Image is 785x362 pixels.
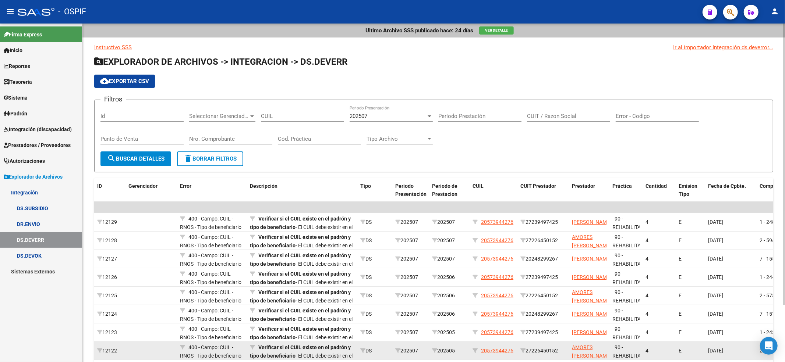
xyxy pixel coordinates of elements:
[520,255,566,263] div: 20248299267
[432,328,467,337] div: 202505
[4,31,42,39] span: Firma Express
[180,216,241,230] span: 400 - Campo: CUIL - RNOS - Tipo de beneficiario
[676,178,705,202] datatable-header-cell: Emision Tipo
[250,344,351,359] strong: Verificar si el CUIL existe en el padrón y tipo de beneficiario
[520,291,566,300] div: 27226450152
[247,178,357,202] datatable-header-cell: Descripción
[395,218,426,226] div: 202507
[569,178,609,202] datatable-header-cell: Prestador
[250,234,351,248] strong: Verificar si el CUIL existe en el padrón y tipo de beneficiario
[395,183,427,197] span: Periodo Presentación
[679,293,682,298] span: E
[520,273,566,282] div: 27239497425
[4,110,27,118] span: Padrón
[4,94,28,102] span: Sistema
[572,219,611,225] span: [PERSON_NAME]
[679,256,682,262] span: E
[360,183,371,189] span: Tipo
[572,234,611,248] span: AMORES [PERSON_NAME]
[4,46,22,54] span: Inicio
[250,289,353,329] span: - El CUIL debe existir en el padrón de la Obra Social, y no debe ser del tipo beneficiario adhere...
[250,271,353,310] span: - El CUIL debe existir en el padrón de la Obra Social, y no debe ser del tipo beneficiario adhere...
[432,273,467,282] div: 202506
[125,178,177,202] datatable-header-cell: Gerenciador
[6,7,15,16] mat-icon: menu
[432,255,467,263] div: 202507
[429,178,470,202] datatable-header-cell: Periodo de Prestacion
[760,337,778,355] div: Open Intercom Messenger
[4,125,72,133] span: Integración (discapacidad)
[520,347,566,355] div: 27226450152
[365,26,473,35] p: Ultimo Archivo SSS publicado hace: 24 días
[360,347,389,355] div: DS
[250,271,351,285] strong: Verificar si el CUIL existe en el padrón y tipo de beneficiario
[646,293,648,298] span: 4
[395,236,426,245] div: 202507
[250,308,353,347] span: - El CUIL debe existir en el padrón de la Obra Social, y no debe ser del tipo beneficiario adhere...
[360,291,389,300] div: DS
[94,57,347,67] span: EXPLORADOR DE ARCHIVOS -> INTEGRACION -> DS.DEVERR
[97,347,123,355] div: 12122
[177,151,243,166] button: Borrar Filtros
[180,271,241,285] span: 400 - Campo: CUIL - RNOS - Tipo de beneficiario
[184,155,237,162] span: Borrar Filtros
[250,326,351,340] strong: Verificar si el CUIL existe en el padrón y tipo de beneficiario
[679,237,682,243] span: E
[646,237,648,243] span: 4
[100,94,126,104] h3: Filtros
[128,183,158,189] span: Gerenciador
[520,310,566,318] div: 20248299267
[646,183,667,189] span: Cantidad
[4,157,45,165] span: Autorizaciones
[180,183,191,189] span: Error
[392,178,429,202] datatable-header-cell: Periodo Presentación
[94,44,132,51] a: Instructivo SSS
[250,252,351,267] strong: Verificar si el CUIL existe en el padrón y tipo de beneficiario
[520,183,556,189] span: CUIT Prestador
[94,75,155,88] button: Exportar CSV
[485,28,508,32] span: Ver Detalle
[572,344,611,359] span: AMORES [PERSON_NAME]
[679,348,682,354] span: E
[432,218,467,226] div: 202507
[180,308,241,322] span: 400 - Campo: CUIL - RNOS - Tipo de beneficiario
[250,216,353,255] span: - El CUIL debe existir en el padrón de la Obra Social, y no debe ser del tipo beneficiario adhere...
[395,255,426,263] div: 202507
[481,256,513,262] span: 20573944276
[520,328,566,337] div: 27239497425
[250,183,277,189] span: Descripción
[572,274,611,280] span: [PERSON_NAME]
[572,311,611,317] span: [PERSON_NAME]
[97,328,123,337] div: 12123
[646,256,648,262] span: 4
[97,236,123,245] div: 12128
[180,234,241,248] span: 400 - Campo: CUIL - RNOS - Tipo de beneficiario
[395,347,426,355] div: 202507
[708,311,723,317] span: [DATE]
[250,216,351,230] strong: Verificar si el CUIL existe en el padrón y tipo de beneficiario
[177,178,247,202] datatable-header-cell: Error
[708,293,723,298] span: [DATE]
[250,234,353,273] span: - El CUIL debe existir en el padrón de la Obra Social, y no debe ser del tipo beneficiario adhere...
[481,274,513,280] span: 20573944276
[180,326,241,340] span: 400 - Campo: CUIL - RNOS - Tipo de beneficiario
[395,328,426,337] div: 202507
[520,236,566,245] div: 27226450152
[708,183,746,189] span: Fecha de Cpbte.
[250,289,351,304] strong: Verificar si el CUIL existe en el padrón y tipo de beneficiario
[679,329,682,335] span: E
[708,274,723,280] span: [DATE]
[679,183,697,197] span: Emision Tipo
[479,26,514,35] button: Ver Detalle
[360,310,389,318] div: DS
[97,273,123,282] div: 12126
[673,43,773,51] div: Ir al importador Integración ds.deverror...
[4,173,63,181] span: Explorador de Archivos
[572,289,611,304] span: AMORES [PERSON_NAME]
[180,289,241,304] span: 400 - Campo: CUIL - RNOS - Tipo de beneficiario
[708,329,723,335] span: [DATE]
[705,178,757,202] datatable-header-cell: Fecha de Cpbte.
[58,4,86,20] span: - OSPIF
[360,236,389,245] div: DS
[360,255,389,263] div: DS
